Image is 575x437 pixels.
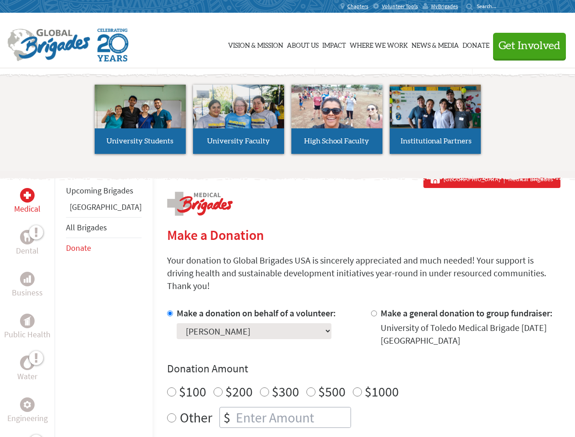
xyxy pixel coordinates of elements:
[207,137,270,145] span: University Faculty
[477,3,503,10] input: Search...
[382,3,418,10] span: Volunteer Tools
[177,307,336,319] label: Make a donation on behalf of a volunteer:
[16,244,39,257] p: Dental
[20,272,35,286] div: Business
[24,401,31,408] img: Engineering
[24,357,31,368] img: Water
[381,307,553,319] label: Make a general donation to group fundraiser:
[347,3,368,10] span: Chapters
[167,227,560,243] h2: Make a Donation
[4,328,51,341] p: Public Health
[107,137,173,145] span: University Students
[401,137,472,145] span: Institutional Partners
[193,85,284,146] img: menu_brigades_submenu_2.jpg
[179,383,206,400] label: $100
[7,29,90,61] img: Global Brigades Logo
[180,407,212,428] label: Other
[16,230,39,257] a: DentalDental
[17,356,37,383] a: WaterWater
[66,185,133,196] a: Upcoming Brigades
[20,356,35,370] div: Water
[12,286,43,299] p: Business
[97,29,128,61] img: Global Brigades Celebrating 20 Years
[66,201,142,217] li: Guatemala
[95,85,186,145] img: menu_brigades_submenu_1.jpg
[220,407,234,427] div: $
[24,192,31,199] img: Medical
[12,272,43,299] a: BusinessBusiness
[193,85,284,154] a: University Faculty
[95,85,186,154] a: University Students
[20,397,35,412] div: Engineering
[66,217,142,238] li: All Brigades
[20,314,35,328] div: Public Health
[287,21,319,67] a: About Us
[24,275,31,283] img: Business
[7,397,48,425] a: EngineeringEngineering
[66,181,142,201] li: Upcoming Brigades
[412,21,459,67] a: News & Media
[20,188,35,203] div: Medical
[350,21,408,67] a: Where We Work
[381,321,560,347] div: University of Toledo Medical Brigade [DATE] [GEOGRAPHIC_DATA]
[66,238,142,258] li: Donate
[24,316,31,325] img: Public Health
[7,412,48,425] p: Engineering
[318,383,346,400] label: $500
[66,222,107,233] a: All Brigades
[390,85,481,154] a: Institutional Partners
[234,407,351,427] input: Enter Amount
[291,85,382,129] img: menu_brigades_submenu_3.jpg
[272,383,299,400] label: $300
[304,137,369,145] span: High School Faculty
[431,3,458,10] span: MyBrigades
[70,202,142,212] a: [GEOGRAPHIC_DATA]
[14,203,41,215] p: Medical
[14,188,41,215] a: MedicalMedical
[390,85,481,145] img: menu_brigades_submenu_4.jpg
[225,383,253,400] label: $200
[463,21,489,67] a: Donate
[322,21,346,67] a: Impact
[17,370,37,383] p: Water
[24,233,31,241] img: Dental
[228,21,283,67] a: Vision & Mission
[4,314,51,341] a: Public HealthPublic Health
[493,33,566,59] button: Get Involved
[499,41,560,51] span: Get Involved
[66,243,91,253] a: Donate
[365,383,399,400] label: $1000
[167,192,233,216] img: logo-medical.png
[20,230,35,244] div: Dental
[167,361,560,376] h4: Donation Amount
[291,85,382,154] a: High School Faculty
[167,254,560,292] p: Your donation to Global Brigades USA is sincerely appreciated and much needed! Your support is dr...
